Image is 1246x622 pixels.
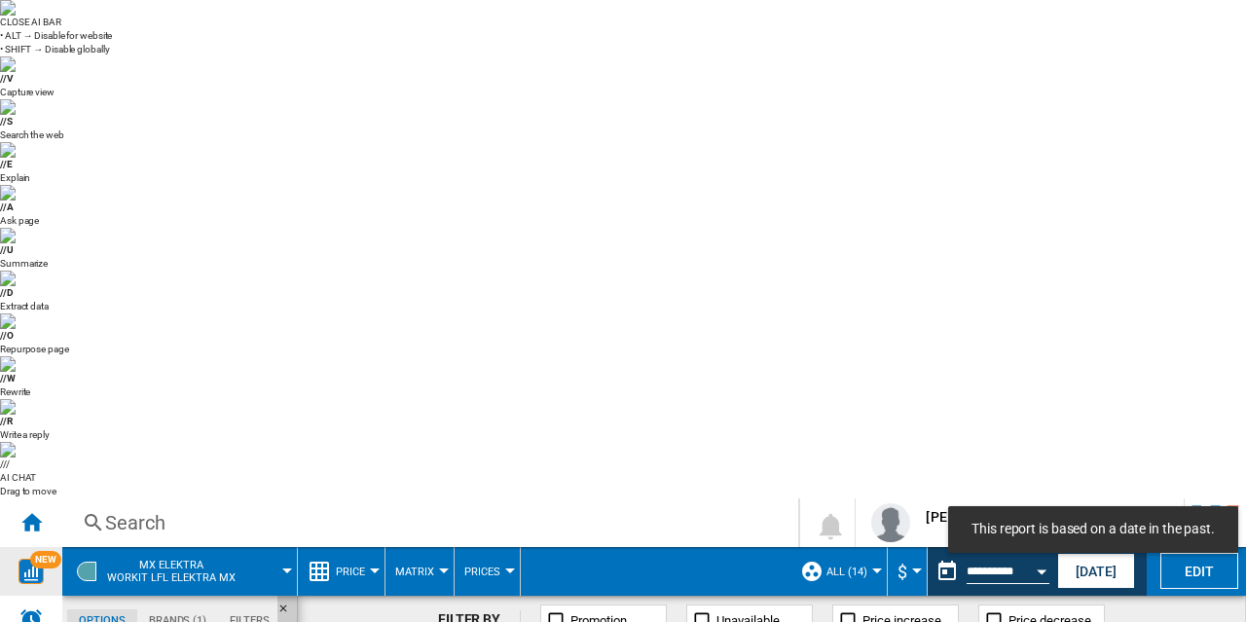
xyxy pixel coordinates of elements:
[336,547,375,596] button: Price
[18,559,44,584] img: wise-card.svg
[395,547,444,596] button: Matrix
[1024,551,1059,586] button: Open calendar
[800,498,855,547] button: 0 notification
[826,566,867,578] span: ALL (14)
[336,566,365,578] span: Price
[107,559,236,584] span: MX ELEKTRA:Workit lfl elektra mx
[464,566,500,578] span: Prices
[72,547,287,596] div: MX ELEKTRAWorkit lfl elektra mx
[898,562,907,582] span: $
[1057,553,1135,589] button: [DATE]
[966,520,1221,539] span: This report is based on a date in the past.
[800,547,877,596] div: ALL (14)
[105,509,748,536] div: Search
[871,503,910,542] img: profile.jpg
[464,547,510,596] button: Prices
[30,551,61,568] span: NEW
[898,547,917,596] button: $
[308,547,375,596] div: Price
[395,566,434,578] span: Matrix
[888,547,928,596] md-menu: Currency
[928,552,967,591] button: md-calendar
[107,547,255,596] button: MX ELEKTRAWorkit lfl elektra mx
[928,547,1053,596] div: This report is based on a date in the past.
[1160,553,1238,589] button: Edit
[856,498,1184,547] button: [PERSON_NAME] [PERSON_NAME] MX ELEKTRA
[926,507,1141,527] span: [PERSON_NAME] [PERSON_NAME]
[826,547,877,596] button: ALL (14)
